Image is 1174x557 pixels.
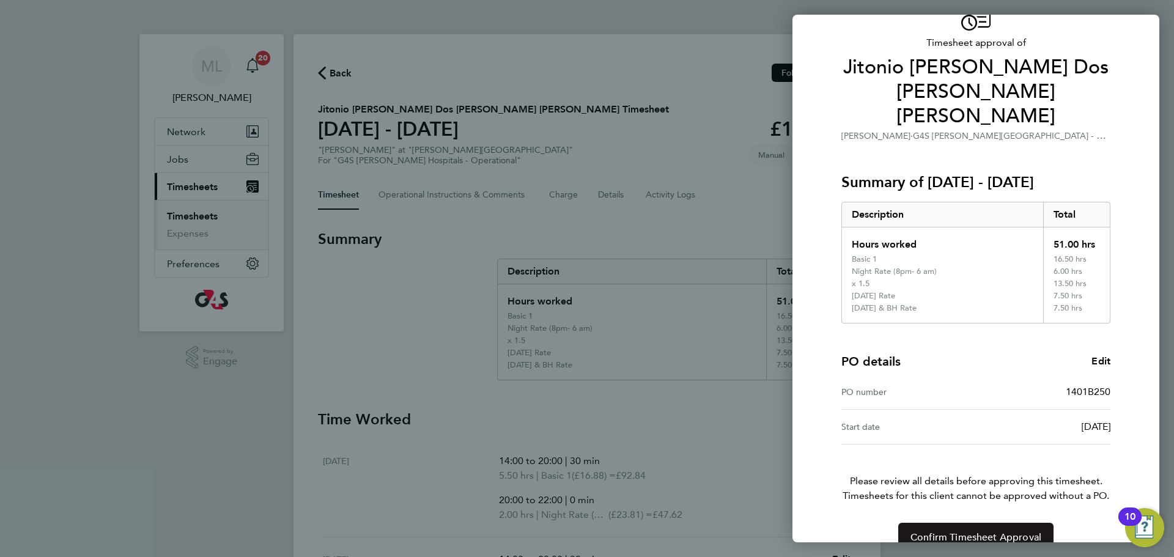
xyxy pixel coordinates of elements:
[1124,517,1135,533] div: 10
[1043,227,1110,254] div: 51.00 hrs
[842,227,1043,254] div: Hours worked
[852,303,917,313] div: [DATE] & BH Rate
[1043,279,1110,291] div: 13.50 hrs
[1125,508,1164,547] button: Open Resource Center, 10 new notifications
[852,254,877,264] div: Basic 1
[841,35,1110,50] span: Timesheet approval of
[1043,291,1110,303] div: 7.50 hrs
[841,172,1110,192] h3: Summary of [DATE] - [DATE]
[1091,354,1110,369] a: Edit
[842,202,1043,227] div: Description
[1066,386,1110,397] span: 1401B250
[841,353,901,370] h4: PO details
[1043,303,1110,323] div: 7.50 hrs
[1091,355,1110,367] span: Edit
[913,130,1142,141] span: G4S [PERSON_NAME][GEOGRAPHIC_DATA] - Operational
[841,131,910,141] span: [PERSON_NAME]
[841,202,1110,323] div: Summary of 18 - 24 Aug 2025
[976,419,1110,434] div: [DATE]
[1043,254,1110,267] div: 16.50 hrs
[910,531,1041,544] span: Confirm Timesheet Approval
[827,444,1125,503] p: Please review all details before approving this timesheet.
[1043,267,1110,279] div: 6.00 hrs
[827,489,1125,503] span: Timesheets for this client cannot be approved without a PO.
[852,279,869,289] div: x 1.5
[1043,202,1110,227] div: Total
[841,385,976,399] div: PO number
[852,267,937,276] div: Night Rate (8pm- 6 am)
[841,55,1110,128] span: Jitonio [PERSON_NAME] Dos [PERSON_NAME] [PERSON_NAME]
[898,523,1054,552] button: Confirm Timesheet Approval
[910,131,913,141] span: ·
[852,291,895,301] div: [DATE] Rate
[841,419,976,434] div: Start date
